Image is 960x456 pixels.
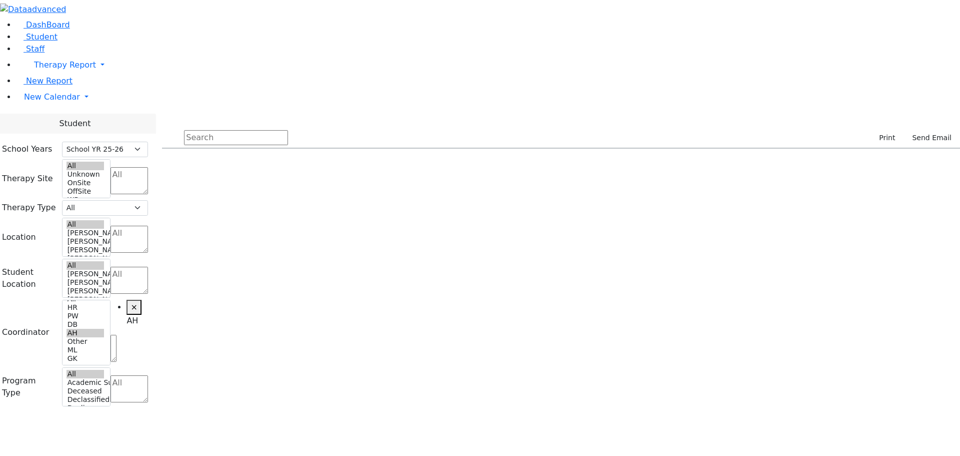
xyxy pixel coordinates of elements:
option: All [66,261,104,270]
option: [PERSON_NAME] 2 [66,295,104,304]
label: Therapy Site [2,173,53,185]
option: [PERSON_NAME] 2 [66,254,104,263]
textarea: Search [110,375,148,402]
label: School Years [2,143,52,155]
span: × [130,302,137,312]
option: OffSite [66,187,104,196]
textarea: Search [110,167,148,194]
a: Therapy Report [16,55,960,75]
textarea: Search [110,226,148,253]
a: Staff [16,44,44,54]
option: All [66,370,104,378]
span: Therapy Report [34,60,96,70]
a: DashBoard [16,20,70,30]
option: PW [66,312,104,320]
label: Coordinator [2,326,49,338]
button: Remove item [126,300,141,315]
option: Unknown [66,170,104,179]
textarea: Search [110,267,148,294]
span: New Calendar [24,92,80,102]
a: Student [16,32,57,42]
textarea: Search [110,335,116,362]
option: ML [66,346,104,354]
option: All [66,220,104,229]
option: OnSite [66,179,104,187]
label: Location [2,231,36,243]
span: AH [126,316,138,325]
label: Program Type [2,375,56,399]
option: Academic Support [66,378,104,387]
option: [PERSON_NAME] 5 [66,270,104,278]
option: HR [66,303,104,312]
option: Other [66,337,104,346]
li: AH [126,300,148,327]
option: [PERSON_NAME] 3 [66,246,104,254]
option: [PERSON_NAME] 4 [66,237,104,246]
span: DashBoard [26,20,70,30]
option: All [66,162,104,170]
span: Staff [26,44,44,54]
option: [PERSON_NAME] 5 [66,229,104,237]
label: Therapy Type [2,202,56,214]
span: Student [59,118,91,130]
option: Declassified [66,395,104,404]
span: New Report [26,76,72,86]
option: Deceased [66,387,104,395]
option: WP [66,196,104,204]
option: Declines [66,404,104,412]
option: DB [66,320,104,329]
label: Student Location [2,266,56,290]
option: [PERSON_NAME] 4 [66,278,104,287]
option: GK [66,354,104,363]
option: [PERSON_NAME] 3 [66,287,104,295]
a: New Report [16,76,72,86]
option: AH [66,329,104,337]
a: New Calendar [16,87,960,107]
span: Student [26,32,57,42]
